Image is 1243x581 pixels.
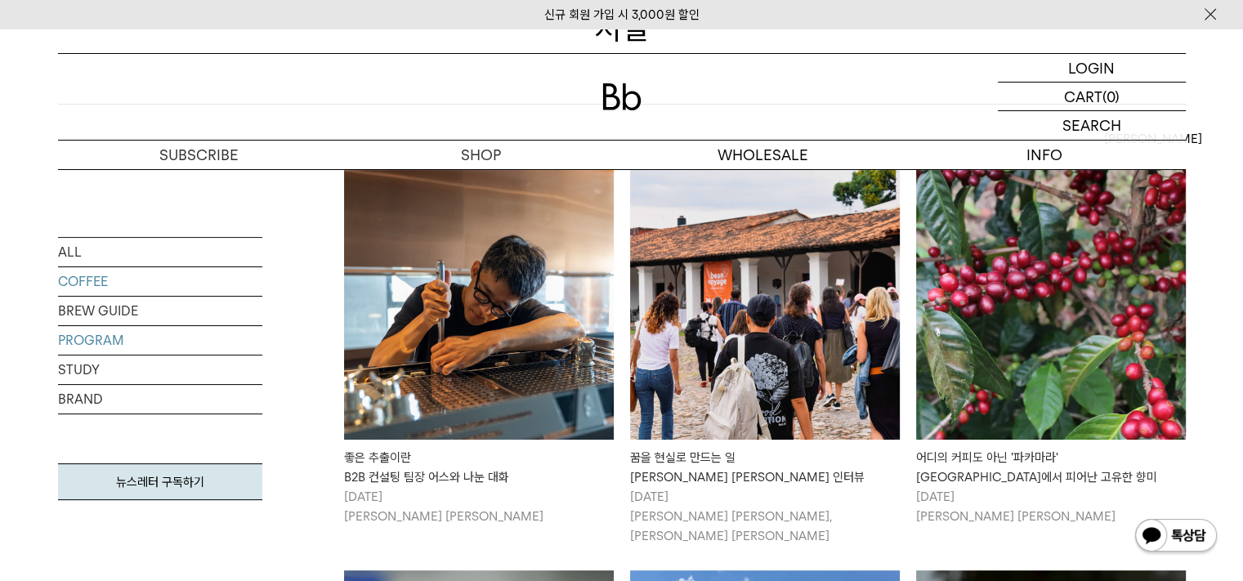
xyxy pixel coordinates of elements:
[602,83,642,110] img: 로고
[916,448,1186,487] div: 어디의 커피도 아닌 '파카마라' [GEOGRAPHIC_DATA]에서 피어난 고유한 향미
[916,487,1186,526] p: [DATE] [PERSON_NAME] [PERSON_NAME]
[1064,83,1102,110] p: CART
[58,297,262,325] a: BREW GUIDE
[630,170,900,440] img: 꿈을 현실로 만드는 일빈보야지 탁승희 대표 인터뷰
[904,141,1186,169] p: INFO
[630,448,900,487] div: 꿈을 현실로 만드는 일 [PERSON_NAME] [PERSON_NAME] 인터뷰
[344,170,614,526] a: 좋은 추출이란B2B 컨설팅 팀장 어스와 나눈 대화 좋은 추출이란B2B 컨설팅 팀장 어스와 나눈 대화 [DATE][PERSON_NAME] [PERSON_NAME]
[344,487,614,526] p: [DATE] [PERSON_NAME] [PERSON_NAME]
[916,170,1186,440] img: 어디의 커피도 아닌 '파카마라'엘살바도르에서 피어난 고유한 향미
[1068,54,1115,82] p: LOGIN
[58,463,262,500] a: 뉴스레터 구독하기
[58,385,262,413] a: BRAND
[630,487,900,546] p: [DATE] [PERSON_NAME] [PERSON_NAME], [PERSON_NAME] [PERSON_NAME]
[344,448,614,487] div: 좋은 추출이란 B2B 컨설팅 팀장 어스와 나눈 대화
[58,355,262,384] a: STUDY
[622,141,904,169] p: WHOLESALE
[1133,517,1218,556] img: 카카오톡 채널 1:1 채팅 버튼
[998,83,1186,111] a: CART (0)
[340,141,622,169] a: SHOP
[630,170,900,546] a: 꿈을 현실로 만드는 일빈보야지 탁승희 대표 인터뷰 꿈을 현실로 만드는 일[PERSON_NAME] [PERSON_NAME] 인터뷰 [DATE][PERSON_NAME] [PERS...
[58,141,340,169] a: SUBSCRIBE
[58,267,262,296] a: COFFEE
[544,7,700,22] a: 신규 회원 가입 시 3,000원 할인
[58,326,262,355] a: PROGRAM
[1102,83,1120,110] p: (0)
[916,170,1186,526] a: 어디의 커피도 아닌 '파카마라'엘살바도르에서 피어난 고유한 향미 어디의 커피도 아닌 '파카마라'[GEOGRAPHIC_DATA]에서 피어난 고유한 향미 [DATE][PERSON...
[344,170,614,440] img: 좋은 추출이란B2B 컨설팅 팀장 어스와 나눈 대화
[998,54,1186,83] a: LOGIN
[58,238,262,266] a: ALL
[1062,111,1121,140] p: SEARCH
